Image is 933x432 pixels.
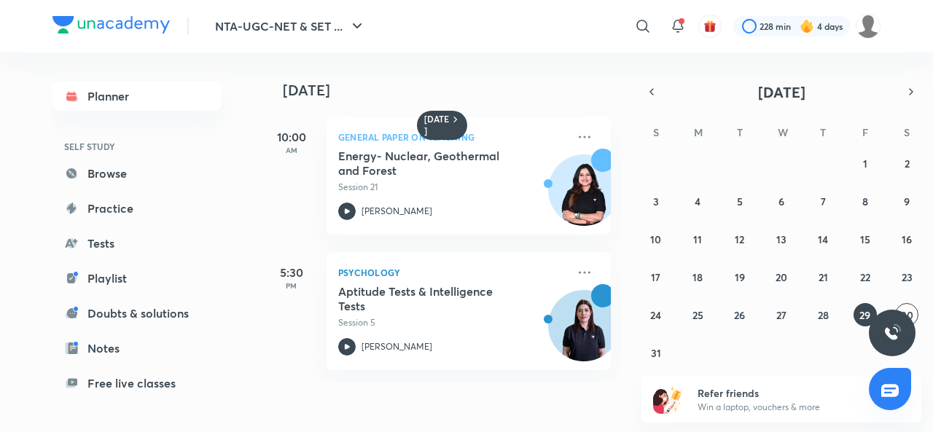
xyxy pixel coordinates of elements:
p: Session 21 [338,181,567,194]
button: August 29, 2025 [854,303,877,326]
button: August 25, 2025 [686,303,709,326]
abbr: Wednesday [778,125,788,139]
img: streak [800,19,814,34]
abbr: August 15, 2025 [860,232,870,246]
p: PM [262,281,321,290]
h5: Aptitude Tests & Intelligence Tests [338,284,520,313]
abbr: August 23, 2025 [902,270,913,284]
abbr: Sunday [653,125,659,139]
abbr: August 10, 2025 [650,232,661,246]
button: August 6, 2025 [770,189,793,213]
button: August 10, 2025 [644,227,668,251]
button: August 15, 2025 [854,227,877,251]
button: August 1, 2025 [854,152,877,175]
button: August 21, 2025 [811,265,835,288]
button: August 13, 2025 [770,227,793,251]
abbr: Thursday [820,125,826,139]
button: August 14, 2025 [811,227,835,251]
abbr: August 3, 2025 [653,195,659,208]
button: August 19, 2025 [728,265,752,288]
abbr: August 31, 2025 [651,346,661,360]
button: August 30, 2025 [895,303,918,326]
abbr: August 5, 2025 [737,195,743,208]
p: [PERSON_NAME] [362,340,432,353]
button: NTA-UGC-NET & SET ... [206,12,375,41]
img: referral [653,385,682,414]
abbr: August 24, 2025 [650,308,661,322]
abbr: August 11, 2025 [693,232,702,246]
abbr: August 13, 2025 [776,232,786,246]
p: Win a laptop, vouchers & more [698,401,877,414]
button: August 4, 2025 [686,189,709,213]
h5: Energy- Nuclear, Geothermal and Forest [338,149,520,178]
button: August 24, 2025 [644,303,668,326]
button: avatar [698,15,722,38]
abbr: August 19, 2025 [735,270,745,284]
span: [DATE] [758,82,805,102]
img: ttu [883,324,901,342]
button: August 12, 2025 [728,227,752,251]
a: Doubts & solutions [52,299,222,328]
p: Psychology [338,264,567,281]
button: August 17, 2025 [644,265,668,288]
button: August 9, 2025 [895,189,918,213]
img: Avatar [549,298,619,368]
p: AM [262,146,321,154]
abbr: August 28, 2025 [818,308,829,322]
abbr: Monday [694,125,703,139]
abbr: Friday [862,125,868,139]
abbr: August 27, 2025 [776,308,786,322]
abbr: August 17, 2025 [651,270,660,284]
button: August 2, 2025 [895,152,918,175]
a: Company Logo [52,16,170,37]
abbr: Saturday [904,125,910,139]
abbr: August 25, 2025 [692,308,703,322]
abbr: August 12, 2025 [735,232,744,246]
button: August 23, 2025 [895,265,918,288]
h5: 10:00 [262,128,321,146]
abbr: August 7, 2025 [821,195,826,208]
abbr: August 4, 2025 [695,195,700,208]
abbr: August 30, 2025 [901,308,913,322]
abbr: August 26, 2025 [734,308,745,322]
a: Free live classes [52,369,222,398]
abbr: August 18, 2025 [692,270,703,284]
img: Company Logo [52,16,170,34]
p: General Paper on Teaching [338,128,567,146]
h6: SELF STUDY [52,134,222,159]
a: Tests [52,229,222,258]
abbr: August 2, 2025 [905,157,910,170]
a: Notes [52,334,222,363]
abbr: August 22, 2025 [860,270,870,284]
button: August 5, 2025 [728,189,752,213]
p: Session 5 [338,316,567,329]
button: August 7, 2025 [811,189,835,213]
abbr: August 1, 2025 [863,157,867,170]
abbr: August 9, 2025 [904,195,910,208]
abbr: August 21, 2025 [819,270,828,284]
button: August 11, 2025 [686,227,709,251]
h4: [DATE] [283,82,625,99]
button: August 28, 2025 [811,303,835,326]
button: August 26, 2025 [728,303,752,326]
p: [PERSON_NAME] [362,205,432,218]
a: Practice [52,194,222,223]
abbr: August 20, 2025 [776,270,787,284]
h5: 5:30 [262,264,321,281]
h6: Refer friends [698,385,877,401]
button: August 22, 2025 [854,265,877,288]
button: August 27, 2025 [770,303,793,326]
button: August 3, 2025 [644,189,668,213]
abbr: August 29, 2025 [859,308,870,322]
abbr: August 8, 2025 [862,195,868,208]
abbr: August 6, 2025 [778,195,784,208]
img: avatar [703,20,717,33]
img: Avatar [549,162,619,232]
abbr: August 14, 2025 [818,232,828,246]
abbr: August 16, 2025 [902,232,912,246]
a: Playlist [52,264,222,293]
abbr: Tuesday [737,125,743,139]
button: August 18, 2025 [686,265,709,288]
a: Browse [52,159,222,188]
img: ranjini [856,14,881,39]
